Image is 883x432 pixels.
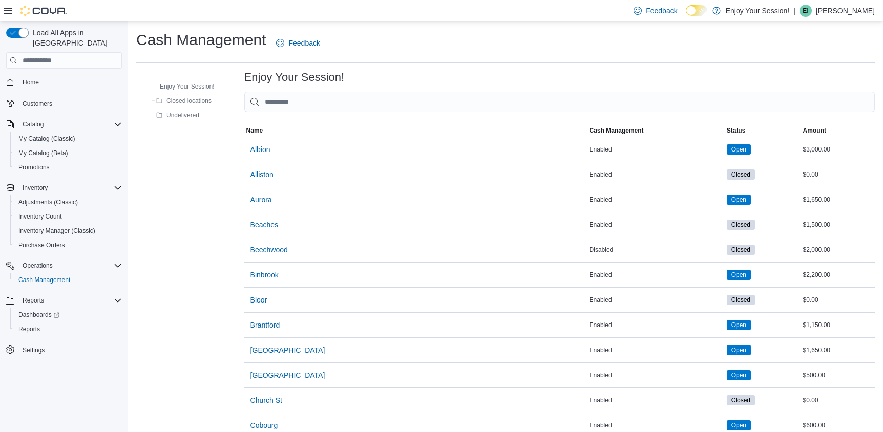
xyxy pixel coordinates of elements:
button: Inventory [2,181,126,195]
span: Settings [18,343,122,356]
span: My Catalog (Classic) [18,135,75,143]
div: Enabled [587,344,725,356]
span: Adjustments (Classic) [18,198,78,206]
button: Adjustments (Classic) [10,195,126,209]
button: [GEOGRAPHIC_DATA] [246,365,329,385]
span: Operations [23,262,53,270]
span: Settings [23,346,45,354]
button: Promotions [10,160,126,175]
div: $0.00 [801,294,875,306]
div: $500.00 [801,369,875,381]
div: Enabled [587,369,725,381]
div: Enabled [587,319,725,331]
button: Name [244,124,587,137]
span: Dashboards [14,309,122,321]
span: Feedback [646,6,677,16]
span: Open [731,270,746,279]
span: Adjustments (Classic) [14,196,122,208]
span: Closed [727,395,755,405]
span: Open [727,345,751,355]
span: Customers [18,97,122,110]
span: Inventory [18,182,122,194]
span: Aurora [250,195,272,205]
span: Church St [250,395,282,405]
span: Promotions [18,163,50,171]
div: $3,000.00 [801,143,875,156]
button: Bloor [246,290,271,310]
span: Open [731,371,746,380]
div: $1,650.00 [801,193,875,206]
span: [GEOGRAPHIC_DATA] [250,345,325,355]
span: Closed [731,396,750,405]
span: Reports [14,323,122,335]
span: Enjoy Your Session! [160,82,215,91]
div: Disabled [587,244,725,256]
button: Catalog [18,118,48,131]
span: Reports [23,296,44,305]
span: [GEOGRAPHIC_DATA] [250,370,325,380]
div: Enabled [587,394,725,406]
a: My Catalog (Classic) [14,133,79,145]
button: Closed locations [152,95,216,107]
a: Feedback [629,1,681,21]
button: Alliston [246,164,278,185]
span: Bloor [250,295,267,305]
button: Customers [2,96,126,111]
span: Binbrook [250,270,279,280]
button: Binbrook [246,265,283,285]
span: Closed [727,169,755,180]
button: Reports [18,294,48,307]
span: Name [246,126,263,135]
span: Closed [727,245,755,255]
span: Beaches [250,220,278,230]
span: Inventory Manager (Classic) [18,227,95,235]
a: Inventory Count [14,210,66,223]
span: Reports [18,294,122,307]
p: Enjoy Your Session! [726,5,790,17]
button: Catalog [2,117,126,132]
span: Load All Apps in [GEOGRAPHIC_DATA] [29,28,122,48]
div: $0.00 [801,168,875,181]
span: Open [731,195,746,204]
span: Promotions [14,161,122,174]
span: Dashboards [18,311,59,319]
button: Inventory [18,182,52,194]
span: Brantford [250,320,280,330]
a: Feedback [272,33,324,53]
button: Settings [2,342,126,357]
a: Purchase Orders [14,239,69,251]
a: Inventory Manager (Classic) [14,225,99,237]
button: Inventory Count [10,209,126,224]
span: Closed [727,295,755,305]
a: Cash Management [14,274,74,286]
div: Enabled [587,193,725,206]
img: Cova [20,6,67,16]
span: Operations [18,260,122,272]
a: Dashboards [14,309,64,321]
button: Reports [10,322,126,336]
span: Open [727,144,751,155]
span: Home [18,76,122,89]
button: Purchase Orders [10,238,126,252]
span: Open [727,370,751,380]
input: This is a search bar. As you type, the results lower in the page will automatically filter. [244,92,875,112]
button: Operations [18,260,57,272]
span: Closed [731,170,750,179]
span: Beechwood [250,245,288,255]
span: Albion [250,144,270,155]
span: Closed [727,220,755,230]
button: Church St [246,390,286,411]
span: Open [727,270,751,280]
a: Promotions [14,161,54,174]
button: Beaches [246,214,282,235]
button: Undelivered [152,109,203,121]
span: Status [727,126,746,135]
div: $0.00 [801,394,875,406]
span: Catalog [23,120,44,128]
span: Inventory Count [14,210,122,223]
div: Enabled [587,219,725,231]
h3: Enjoy Your Session! [244,71,345,83]
button: Albion [246,139,275,160]
span: Purchase Orders [18,241,65,249]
